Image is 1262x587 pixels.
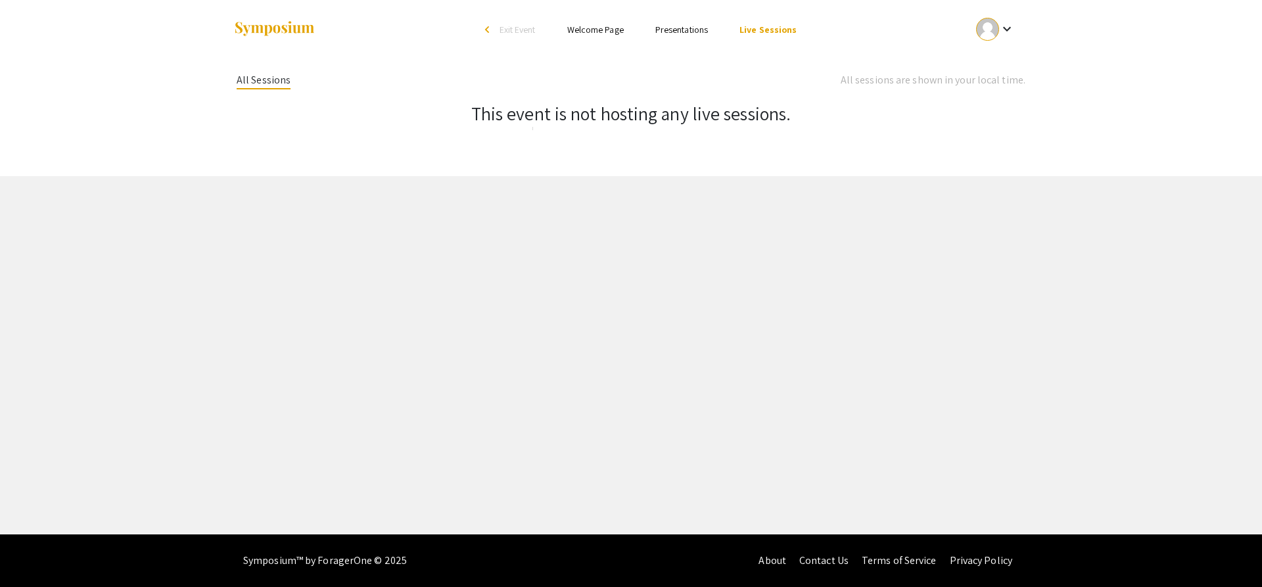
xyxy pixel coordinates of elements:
[655,24,708,35] a: Presentations
[739,24,797,35] a: Live Sessions
[999,21,1015,37] mat-icon: Expand account dropdown
[950,553,1012,567] a: Privacy Policy
[567,24,624,35] a: Welcome Page
[237,103,1025,125] h3: This event is not hosting any live sessions.
[237,72,291,89] div: All Sessions
[500,24,536,35] span: Exit Event
[243,534,407,587] div: Symposium™ by ForagerOne © 2025
[962,14,1029,44] button: Expand account dropdown
[233,20,315,38] img: Symposium by ForagerOne
[10,528,56,577] iframe: Chat
[841,72,1025,88] div: All sessions are shown in your local time.
[799,553,849,567] a: Contact Us
[759,553,786,567] a: About
[485,26,493,34] div: arrow_back_ios
[862,553,937,567] a: Terms of Service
